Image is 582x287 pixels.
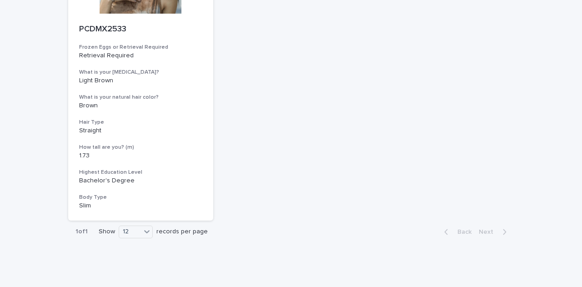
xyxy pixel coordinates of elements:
button: Next [475,228,514,236]
button: Back [437,228,475,236]
p: Bachelor's Degree [79,177,202,185]
span: Next [479,229,499,235]
h3: Highest Education Level [79,169,202,176]
h3: Frozen Eggs or Retrieval Required [79,44,202,51]
h3: What is your [MEDICAL_DATA]? [79,69,202,76]
p: Straight [79,127,202,135]
p: Light Brown [79,77,202,85]
h3: How tall are you? (m) [79,144,202,151]
p: Brown [79,102,202,110]
h3: Hair Type [79,119,202,126]
span: Back [452,229,472,235]
h3: Body Type [79,194,202,201]
p: Slim [79,202,202,210]
h3: What is your natural hair color? [79,94,202,101]
p: Show [99,228,115,236]
div: 12 [119,227,141,237]
p: records per page [156,228,208,236]
p: Retrieval Required [79,52,202,60]
p: PCDMX2533 [79,25,202,35]
p: 1.73 [79,152,202,160]
p: 1 of 1 [68,221,95,243]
